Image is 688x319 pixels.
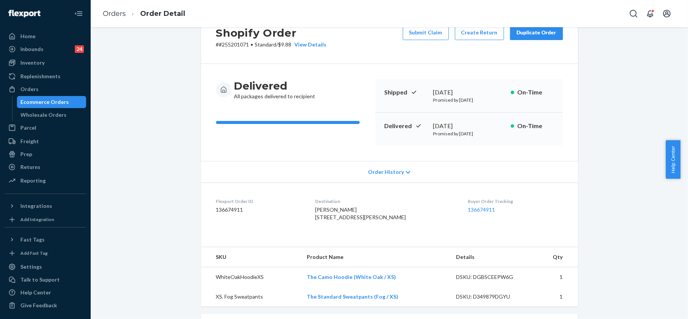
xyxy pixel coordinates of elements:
[20,250,48,256] div: Add Fast Tag
[384,88,427,97] p: Shipped
[533,287,578,307] td: 1
[17,96,87,108] a: Ecommerce Orders
[5,83,86,95] a: Orders
[20,45,43,53] div: Inbounds
[384,122,427,130] p: Delivered
[71,6,86,21] button: Close Navigation
[20,124,36,132] div: Parcel
[517,122,554,130] p: On-Time
[201,247,301,267] th: SKU
[234,79,315,100] div: All packages delivered to recipient
[216,206,303,214] dd: 136674911
[20,216,54,223] div: Add Integration
[5,286,86,299] a: Help Center
[5,215,86,224] a: Add Integration
[20,289,51,296] div: Help Center
[433,130,505,137] p: Promised by [DATE]
[140,9,185,18] a: Order Detail
[20,263,42,271] div: Settings
[216,25,327,41] h2: Shopify Order
[5,249,86,258] a: Add Fast Tag
[5,234,86,246] button: Fast Tags
[20,150,32,158] div: Prep
[20,59,45,67] div: Inventory
[5,30,86,42] a: Home
[21,98,69,106] div: Ecommerce Orders
[510,25,563,40] button: Duplicate Order
[8,10,40,17] img: Flexport logo
[450,247,533,267] th: Details
[292,41,327,48] button: View Details
[20,177,46,184] div: Reporting
[5,161,86,173] a: Returns
[255,41,277,48] span: Standard
[5,274,86,286] a: Talk to Support
[20,276,60,283] div: Talk to Support
[307,274,396,280] a: The Camo Hoodie (White Oak / XS)
[315,206,406,220] span: [PERSON_NAME] [STREET_ADDRESS][PERSON_NAME]
[17,109,87,121] a: Wholesale Orders
[643,6,658,21] button: Open notifications
[456,273,527,281] div: DSKU: DGBSCEEPW6G
[5,57,86,69] a: Inventory
[403,25,449,40] button: Submit Claim
[626,6,641,21] button: Open Search Box
[20,163,40,171] div: Returns
[251,41,254,48] span: •
[20,138,39,145] div: Freight
[433,97,505,103] p: Promised by [DATE]
[516,29,557,36] div: Duplicate Order
[75,45,84,53] div: 24
[433,122,505,130] div: [DATE]
[97,3,191,25] ol: breadcrumbs
[5,299,86,311] button: Give Feedback
[20,302,57,309] div: Give Feedback
[533,247,578,267] th: Qty
[455,25,504,40] button: Create Return
[307,293,398,300] a: The Standard Sweatpants (Fog / XS)
[21,111,67,119] div: Wholesale Orders
[201,267,301,287] td: WhiteOakHoodieXS
[234,79,315,93] h3: Delivered
[20,85,39,93] div: Orders
[468,206,495,213] a: 136674911
[5,148,86,160] a: Prep
[5,175,86,187] a: Reporting
[517,88,554,97] p: On-Time
[315,198,456,204] dt: Destination
[20,73,60,80] div: Replenishments
[216,41,327,48] p: # #255201071 / $9.88
[433,88,505,97] div: [DATE]
[368,168,404,176] span: Order History
[103,9,126,18] a: Orders
[5,200,86,212] button: Integrations
[201,287,301,307] td: XS. Fog Sweatpants
[216,198,303,204] dt: Flexport Order ID
[20,236,45,243] div: Fast Tags
[533,267,578,287] td: 1
[5,261,86,273] a: Settings
[5,122,86,134] a: Parcel
[20,202,52,210] div: Integrations
[5,43,86,55] a: Inbounds24
[456,293,527,300] div: DSKU: D349879DGYU
[301,247,450,267] th: Product Name
[5,70,86,82] a: Replenishments
[666,140,680,179] button: Help Center
[20,33,36,40] div: Home
[468,198,563,204] dt: Buyer Order Tracking
[5,135,86,147] a: Freight
[659,6,674,21] button: Open account menu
